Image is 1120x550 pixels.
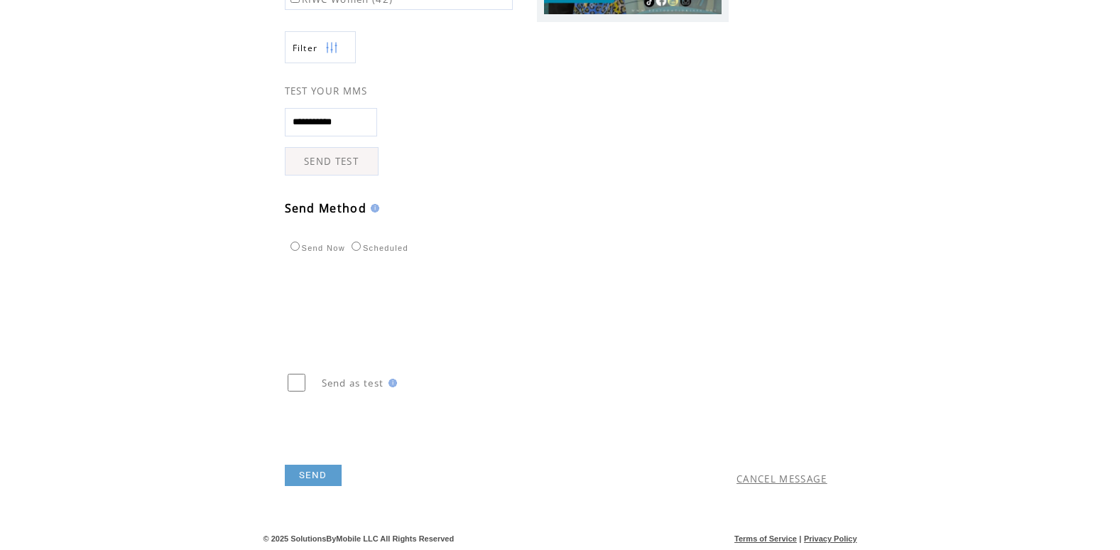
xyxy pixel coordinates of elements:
a: Filter [285,31,356,63]
label: Scheduled [348,244,408,252]
img: filters.png [325,32,338,64]
span: | [799,534,801,543]
span: © 2025 SolutionsByMobile LLC All Rights Reserved [263,534,455,543]
a: Privacy Policy [804,534,857,543]
a: SEND TEST [285,147,379,176]
input: Send Now [290,242,300,251]
span: TEST YOUR MMS [285,85,368,97]
label: Send Now [287,244,345,252]
a: CANCEL MESSAGE [736,473,827,485]
a: Terms of Service [734,534,797,543]
input: Scheduled [352,242,361,251]
img: help.gif [366,204,379,212]
span: Send Method [285,200,367,216]
span: Show filters [293,42,318,54]
span: Send as test [322,377,384,389]
img: help.gif [384,379,397,387]
a: SEND [285,465,342,486]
